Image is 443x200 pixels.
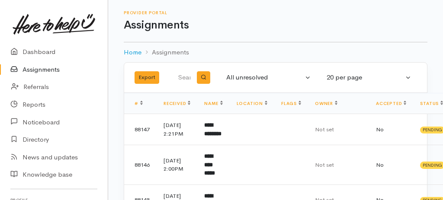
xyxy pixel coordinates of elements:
[157,114,197,145] td: [DATE] 2:21PM
[420,101,443,106] a: Status
[315,101,337,106] a: Owner
[164,101,190,106] a: Received
[178,67,192,88] input: Search
[376,161,384,168] span: No
[124,10,427,15] h6: Provider Portal
[376,126,384,133] span: No
[124,145,157,185] td: 88146
[327,73,404,83] div: 20 per page
[135,71,159,84] button: Export
[226,73,303,83] div: All unresolved
[124,114,157,145] td: 88147
[376,101,406,106] a: Accepted
[321,69,417,86] button: 20 per page
[124,19,427,32] h1: Assignments
[315,126,334,133] span: Not set
[135,101,143,106] a: #
[157,145,197,185] td: [DATE] 2:00PM
[204,101,222,106] a: Name
[221,69,316,86] button: All unresolved
[315,161,334,168] span: Not set
[281,101,301,106] a: Flags
[124,48,141,57] a: Home
[124,42,427,63] nav: breadcrumb
[237,101,267,106] a: Location
[141,48,189,57] li: Assignments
